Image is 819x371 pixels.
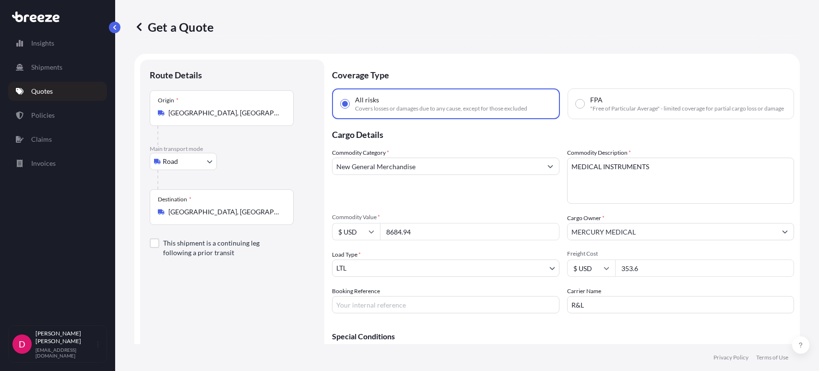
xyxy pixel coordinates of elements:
p: [PERSON_NAME] [PERSON_NAME] [36,330,95,345]
a: Invoices [8,154,107,173]
input: FPA"Free of Particular Average" - limited coverage for partial cargo loss or damage [576,99,584,108]
input: All risksCovers losses or damages due to any cause, except for those excluded [341,99,349,108]
p: Insights [31,38,54,48]
a: Claims [8,130,107,149]
span: "Free of Particular Average" - limited coverage for partial cargo loss or damage [590,105,784,112]
input: Select a commodity type [332,158,542,175]
span: Load Type [332,250,361,260]
input: Enter amount [615,260,795,277]
a: Quotes [8,82,107,101]
p: Claims [31,135,52,144]
p: Policies [31,111,55,120]
p: Get a Quote [134,19,214,35]
a: Shipments [8,58,107,77]
span: Freight Cost [567,250,795,258]
span: All risks [355,95,379,105]
p: Route Details [150,69,202,81]
span: Road [163,157,178,166]
button: Show suggestions [542,158,559,175]
input: Origin [168,108,282,118]
label: Cargo Owner [567,213,605,223]
a: Insights [8,34,107,53]
p: Coverage Type [332,60,794,88]
a: Policies [8,106,107,125]
label: Booking Reference [332,286,380,296]
a: Terms of Use [756,354,788,361]
p: Invoices [31,159,56,168]
p: Main transport mode [150,145,315,153]
span: FPA [590,95,603,105]
p: Shipments [31,62,62,72]
div: Destination [158,196,191,203]
span: LTL [336,263,346,273]
label: Carrier Name [567,286,601,296]
button: Show suggestions [776,223,794,240]
textarea: MEDICAL INSTRUMENTS [567,158,795,204]
span: D [19,339,25,349]
div: Origin [158,97,178,104]
button: LTL [332,260,559,277]
label: Commodity Category [332,148,389,158]
label: This shipment is a continuing leg following a prior transit [163,238,286,258]
p: Quotes [31,87,53,96]
a: Privacy Policy [713,354,748,361]
input: Full name [568,223,777,240]
p: Special Conditions [332,333,794,340]
input: Destination [168,207,282,217]
span: Commodity Value [332,213,559,221]
span: Covers losses or damages due to any cause, except for those excluded [355,105,527,112]
p: [EMAIL_ADDRESS][DOMAIN_NAME] [36,347,95,359]
label: Commodity Description [567,148,631,158]
input: Enter name [567,296,795,313]
button: Select transport [150,153,217,170]
input: Type amount [380,223,559,240]
input: Your internal reference [332,296,559,313]
p: Cargo Details [332,119,794,148]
